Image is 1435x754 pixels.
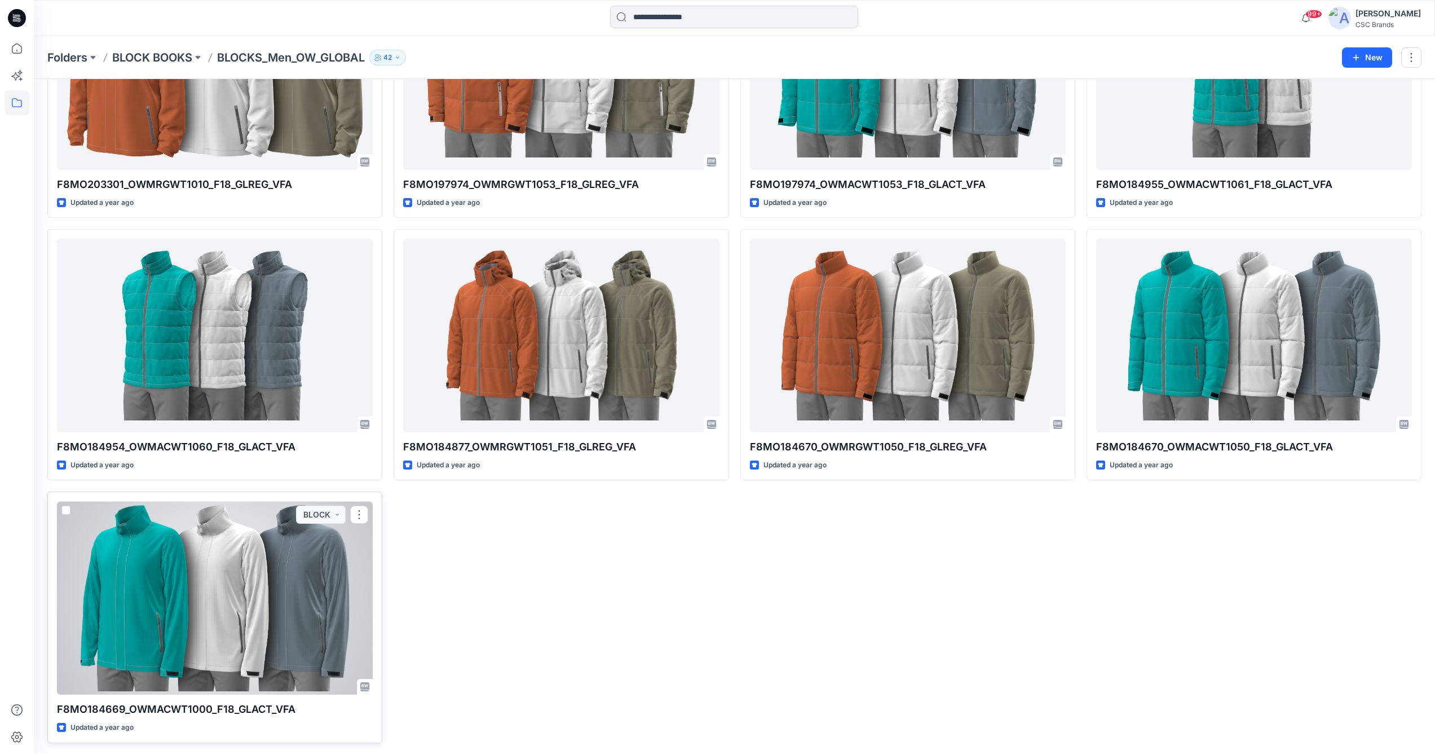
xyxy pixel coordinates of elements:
[763,459,827,471] p: Updated a year ago
[47,50,87,65] a: Folders
[1342,47,1392,68] button: New
[1355,7,1421,20] div: [PERSON_NAME]
[403,439,719,455] p: F8MO184877_OWMRGWT1051_F18_GLREG_VFA
[750,239,1066,432] a: F8MO184670_OWMRGWT1050_F18_GLREG_VFA
[1355,20,1421,29] div: CSC Brands
[403,239,719,432] a: F8MO184877_OWMRGWT1051_F18_GLREG_VFA
[70,459,134,471] p: Updated a year ago
[750,177,1066,192] p: F8MO197974_OWMACWT1053_F18_GLACT_VFA
[57,177,373,192] p: F8MO203301_OWMRGWT1010_F18_GLREG_VFA
[112,50,192,65] a: BLOCK BOOKS
[403,177,719,192] p: F8MO197974_OWMRGWT1053_F18_GLREG_VFA
[417,459,480,471] p: Updated a year ago
[1305,10,1322,19] span: 99+
[1328,7,1351,29] img: avatar
[1096,439,1412,455] p: F8MO184670_OWMACWT1050_F18_GLACT_VFA
[417,197,480,209] p: Updated a year ago
[70,197,134,209] p: Updated a year ago
[1096,239,1412,432] a: F8MO184670_OWMACWT1050_F18_GLACT_VFA
[57,439,373,455] p: F8MO184954_OWMACWT1060_F18_GLACT_VFA
[750,439,1066,455] p: F8MO184670_OWMRGWT1050_F18_GLREG_VFA
[1096,177,1412,192] p: F8MO184955_OWMACWT1061_F18_GLACT_VFA
[70,722,134,734] p: Updated a year ago
[763,197,827,209] p: Updated a year ago
[57,239,373,432] a: F8MO184954_OWMACWT1060_F18_GLACT_VFA
[57,702,373,717] p: F8MO184669_OWMACWT1000_F18_GLACT_VFA
[57,501,373,695] a: F8MO184669_OWMACWT1000_F18_GLACT_VFA
[217,50,365,65] p: BLOCKS_Men_OW_GLOBAL
[383,51,392,64] p: 42
[1110,197,1173,209] p: Updated a year ago
[369,50,406,65] button: 42
[1110,459,1173,471] p: Updated a year ago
